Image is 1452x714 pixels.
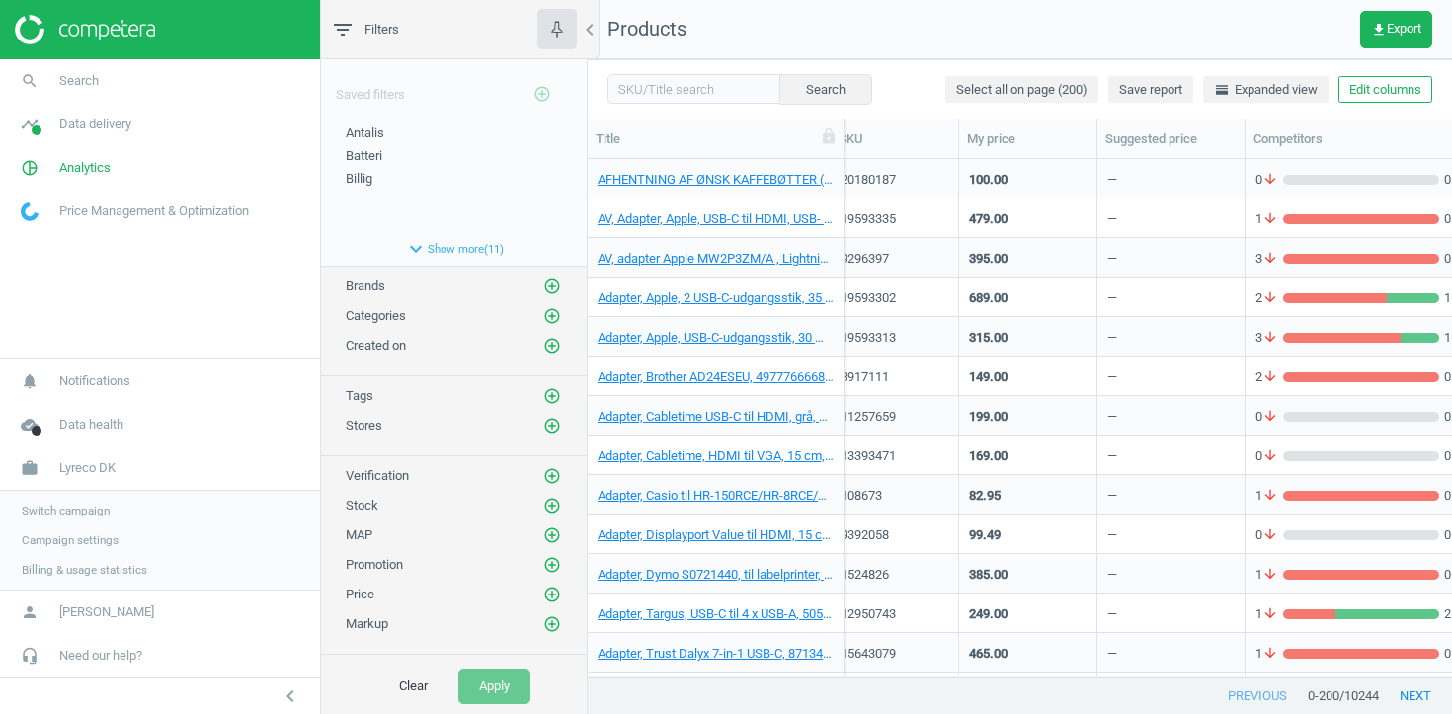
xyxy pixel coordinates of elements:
button: Edit columns [1338,76,1432,104]
span: [PERSON_NAME] [59,603,154,621]
i: add_circle_outline [533,85,551,103]
div: — [1107,408,1117,433]
div: grid [588,159,1452,676]
i: arrow_downward [1262,447,1278,465]
i: arrow_downward [1262,250,1278,268]
div: 15643079 [841,645,948,663]
span: Batteri [346,148,382,163]
div: 19593335 [841,210,948,228]
span: 0 [1255,526,1283,544]
span: Switch campaign [22,503,110,518]
div: Title [596,130,836,148]
button: add_circle_outline [542,306,562,326]
button: get_appExport [1360,11,1432,48]
div: — [1107,566,1117,591]
span: MAP [346,527,372,542]
i: add_circle_outline [543,526,561,544]
button: Search [779,74,872,104]
a: Adapter, Trust Dalyx 7-in-1 USB-C, 8713439237757 [598,645,834,663]
span: Created on [346,338,406,353]
span: Billig [346,171,372,186]
i: search [11,62,48,100]
span: Billing & usage statistics [22,562,147,578]
i: cloud_done [11,406,48,443]
i: arrow_downward [1262,566,1278,584]
i: add_circle_outline [543,497,561,515]
div: 13393471 [841,447,948,465]
div: 249.00 [969,605,1008,623]
span: 0 [1255,447,1283,465]
div: My price [967,130,1089,148]
span: Stores [346,418,382,433]
a: Adapter, Cabletime, HDMI til VGA, 15 cm, mørkegrå, 5705585316113 [598,447,834,465]
div: — [1107,487,1117,512]
div: 395.00 [969,250,1008,268]
div: 479.00 [969,210,1008,228]
span: 1 [1255,566,1283,584]
button: add_circle_outline [542,585,562,604]
div: — [1107,210,1117,235]
a: Adapter, Dymo S0721440, til labelprinter, 05411313400763 [598,566,834,584]
button: add_circle_outline [542,416,562,436]
span: 1 [1255,210,1283,228]
i: arrow_downward [1262,408,1278,426]
span: 3 [1255,250,1283,268]
input: SKU/Title search [607,74,780,104]
i: arrow_downward [1262,329,1278,347]
button: chevron_left [266,683,315,709]
div: 689.00 [969,289,1008,307]
i: work [11,449,48,487]
div: SKU [839,130,950,148]
span: Search [59,72,99,90]
div: 100.00 [969,171,1008,189]
span: Promotion [346,557,403,572]
button: add_circle_outline [542,555,562,575]
button: add_circle_outline [542,496,562,516]
i: chevron_left [279,684,302,708]
i: timeline [11,106,48,143]
span: Select all on page (200) [956,81,1088,99]
i: add_circle_outline [543,586,561,603]
a: Adapter, Apple, 2 USB-C-udgangsstik, 35 W, 195949376733 [598,289,834,307]
button: add_circle_outline [542,386,562,406]
span: Price Management & Optimization [59,202,249,220]
span: Data delivery [59,116,131,133]
div: — [1107,645,1117,670]
button: expand_moreShow more(11) [321,232,587,266]
div: 199.00 [969,408,1008,426]
span: Export [1371,22,1421,38]
i: add_circle_outline [543,387,561,405]
i: person [11,594,48,631]
div: 20180187 [841,171,948,189]
span: 0 [1255,408,1283,426]
button: Select all on page (200) [945,76,1098,104]
i: add_circle_outline [543,307,561,325]
span: 2 [1255,289,1283,307]
div: 149.00 [969,368,1008,386]
i: expand_more [404,237,428,261]
span: Expanded view [1214,81,1318,99]
span: Filters [364,21,399,39]
button: next [1379,678,1452,714]
span: Antalis [346,125,384,140]
i: add_circle_outline [543,467,561,485]
div: — [1107,329,1117,354]
div: 11257659 [841,408,948,426]
div: 1524826 [841,566,948,584]
button: Save report [1108,76,1193,104]
span: 0 [1255,171,1283,189]
span: Stock [346,498,378,513]
div: 169.00 [969,447,1008,465]
a: Adapter, Apple, USB-C-udgangsstik, 30 W, 195949376511 [598,329,834,347]
button: add_circle_outline [542,525,562,545]
button: previous [1207,678,1308,714]
i: arrow_downward [1262,210,1278,228]
a: Adapter, Casio til HR-150RCE/HR-8RCE/HR-200RCE, 4971850465379 [598,487,834,505]
i: filter_list [331,18,355,41]
button: add_circle_outline [542,336,562,356]
span: Tags [346,388,373,403]
i: add_circle_outline [543,337,561,355]
i: arrow_downward [1262,368,1278,386]
span: 2 [1255,368,1283,386]
div: 12950743 [841,605,948,623]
